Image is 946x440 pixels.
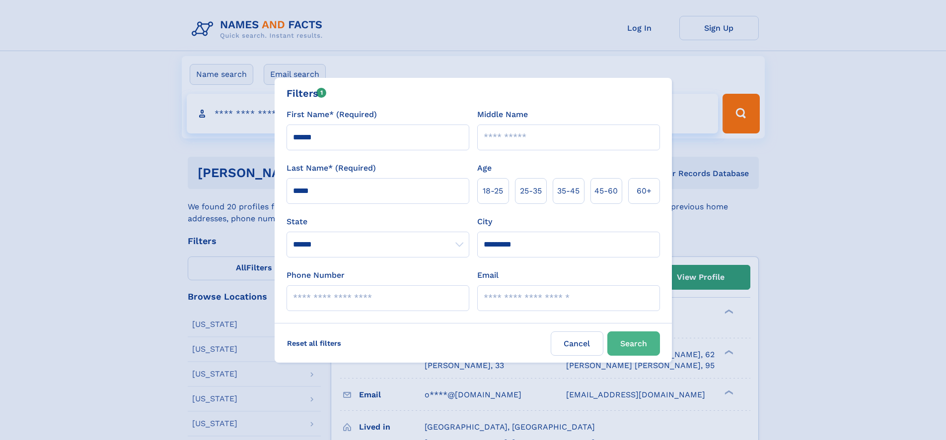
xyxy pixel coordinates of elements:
button: Search [607,331,660,356]
label: Last Name* (Required) [287,162,376,174]
label: First Name* (Required) [287,109,377,121]
label: Email [477,269,499,281]
label: City [477,216,492,228]
span: 25‑35 [520,185,542,197]
label: Phone Number [287,269,345,281]
label: Reset all filters [281,331,348,355]
span: 45‑60 [594,185,618,197]
label: Age [477,162,492,174]
span: 35‑45 [557,185,580,197]
label: Cancel [551,331,603,356]
label: Middle Name [477,109,528,121]
span: 60+ [637,185,652,197]
div: Filters [287,86,327,101]
span: 18‑25 [483,185,503,197]
label: State [287,216,469,228]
